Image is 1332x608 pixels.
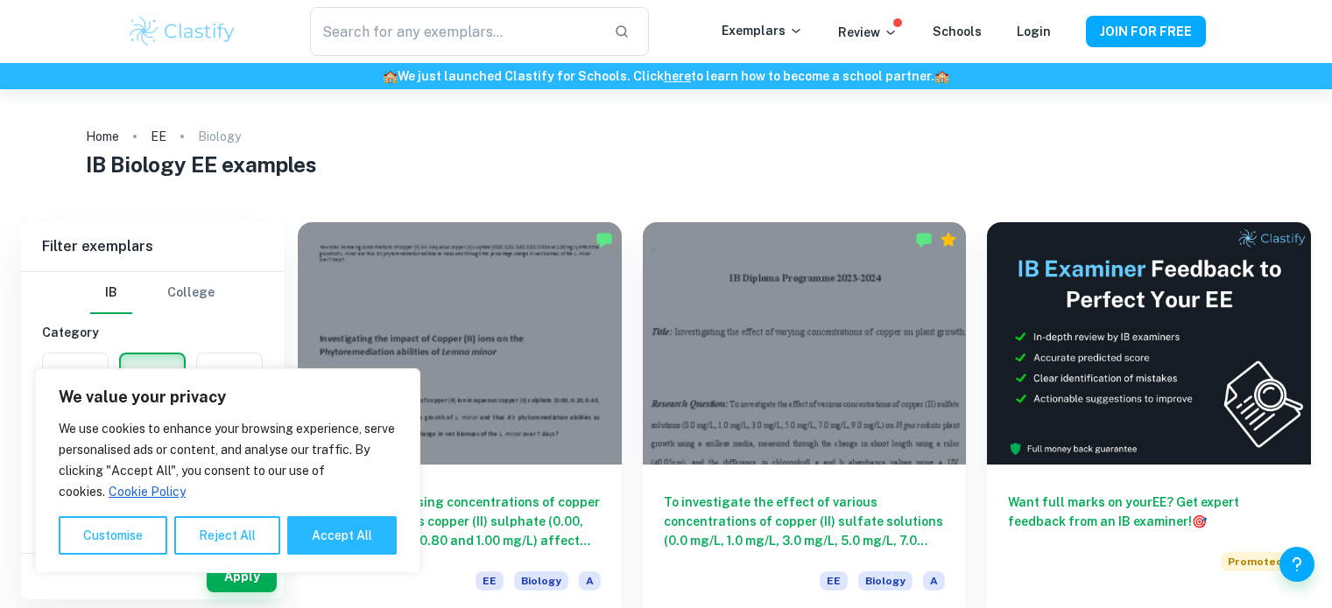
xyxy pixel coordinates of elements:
h6: Want full marks on your EE ? Get expert feedback from an IB examiner! [1008,493,1290,531]
img: Marked [596,231,613,248]
h6: Category [42,323,263,342]
a: here [664,69,691,83]
p: We value your privacy [59,387,397,408]
button: EE [121,354,184,396]
h6: We just launched Clastify for Schools. Click to learn how to become a school partner. [4,66,1328,86]
span: Biology [514,571,568,591]
span: 🏫 [934,69,949,83]
h6: Filter exemplars [21,222,284,271]
a: Cookie Policy [108,484,187,500]
button: Accept All [287,516,397,555]
img: Thumbnail [987,222,1311,465]
input: Search for any exemplars... [310,7,599,56]
a: Login [1017,24,1051,38]
span: 🎯 [1192,514,1207,528]
button: Customise [59,516,167,555]
h6: To investigate the effect of various concentrations of copper (II) sulfate solutions (0.0 mg/L, 1... [664,493,946,550]
span: A [923,571,945,591]
p: Biology [198,127,241,146]
p: Review [838,23,898,42]
span: A [579,571,601,591]
a: EE [151,124,166,149]
button: JOIN FOR FREE [1086,16,1206,47]
button: Help and Feedback [1279,547,1314,582]
span: EE [476,571,504,591]
div: Premium [940,231,957,248]
p: We use cookies to enhance your browsing experience, serve personalised ads or content, and analys... [59,418,397,502]
span: EE [820,571,848,591]
div: We value your privacy [35,368,420,573]
img: Clastify logo [127,14,238,49]
a: Home [86,124,119,149]
span: 🏫 [383,69,398,83]
p: Exemplars [722,21,803,40]
button: IA [43,353,108,395]
a: Schools [933,24,982,38]
h6: How does increasing concentrations of copper (II) ion in aqueous copper (II) sulphate (0.00, 0.20... [319,493,601,550]
h1: IB Biology EE examples [86,149,1247,180]
div: Filter type choice [90,272,215,314]
button: TOK [197,353,262,395]
img: Marked [915,231,933,248]
button: Reject All [174,516,280,555]
span: Promoted [1221,552,1290,571]
button: IB [90,272,132,314]
span: Biology [858,571,913,591]
button: Apply [207,561,277,592]
button: College [167,272,215,314]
